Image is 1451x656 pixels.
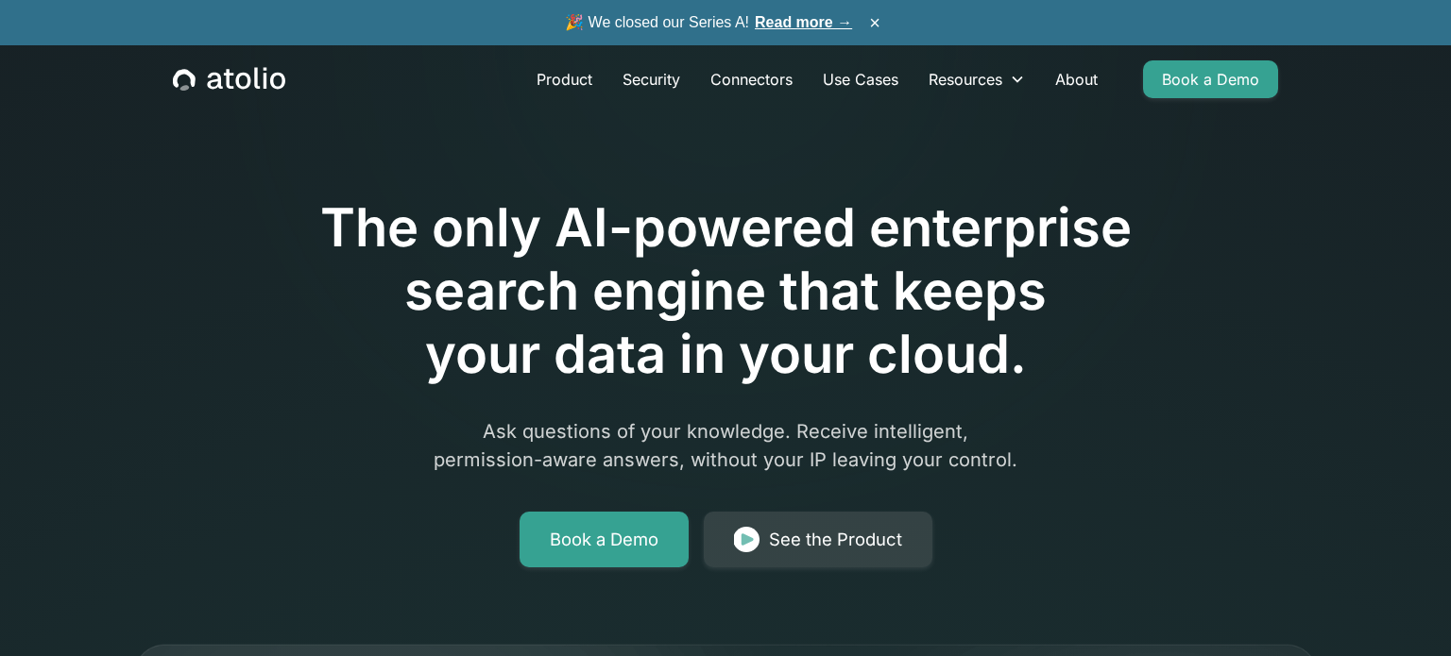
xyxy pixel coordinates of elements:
[242,196,1209,387] h1: The only AI-powered enterprise search engine that keeps your data in your cloud.
[704,512,932,568] a: See the Product
[929,68,1002,91] div: Resources
[695,60,808,98] a: Connectors
[913,60,1040,98] div: Resources
[520,512,689,568] a: Book a Demo
[1040,60,1113,98] a: About
[1143,60,1278,98] a: Book a Demo
[363,417,1088,474] p: Ask questions of your knowledge. Receive intelligent, permission-aware answers, without your IP l...
[565,11,852,34] span: 🎉 We closed our Series A!
[863,12,886,33] button: ×
[769,527,902,553] div: See the Product
[521,60,607,98] a: Product
[755,14,852,30] a: Read more →
[173,67,285,92] a: home
[607,60,695,98] a: Security
[808,60,913,98] a: Use Cases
